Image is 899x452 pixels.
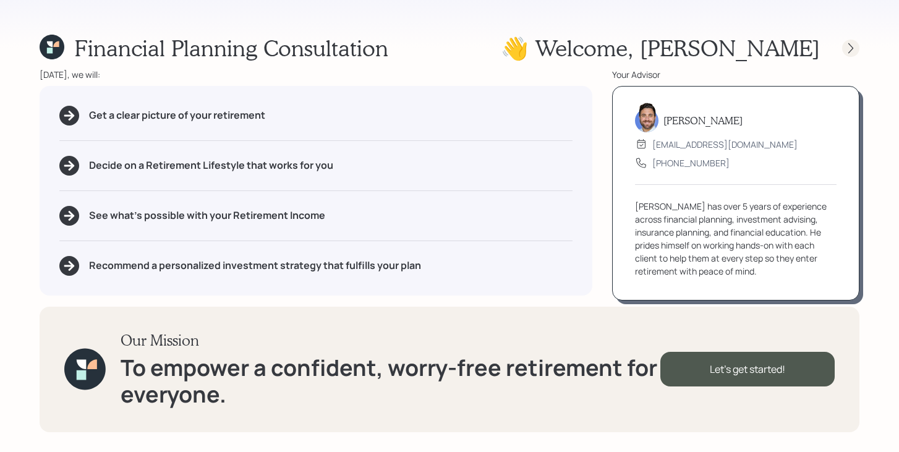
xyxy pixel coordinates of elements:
[652,156,730,169] div: [PHONE_NUMBER]
[121,331,660,349] h3: Our Mission
[612,68,859,81] div: Your Advisor
[652,138,798,151] div: [EMAIL_ADDRESS][DOMAIN_NAME]
[663,114,743,126] h5: [PERSON_NAME]
[89,210,325,221] h5: See what's possible with your Retirement Income
[121,354,660,407] h1: To empower a confident, worry-free retirement for everyone.
[501,35,820,61] h1: 👋 Welcome , [PERSON_NAME]
[89,109,265,121] h5: Get a clear picture of your retirement
[74,35,388,61] h1: Financial Planning Consultation
[660,352,835,386] div: Let's get started!
[40,68,592,81] div: [DATE], we will:
[89,160,333,171] h5: Decide on a Retirement Lifestyle that works for you
[89,260,421,271] h5: Recommend a personalized investment strategy that fulfills your plan
[635,200,837,278] div: [PERSON_NAME] has over 5 years of experience across financial planning, investment advising, insu...
[635,103,658,132] img: michael-russo-headshot.png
